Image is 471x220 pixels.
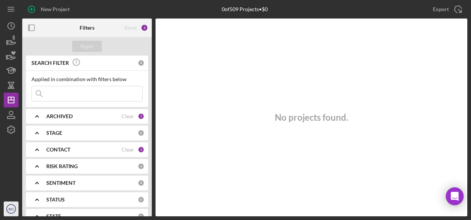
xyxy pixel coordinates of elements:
div: 0 of 509 Projects • $0 [222,6,268,12]
b: STATUS [46,197,65,203]
button: Export [425,2,467,17]
b: SENTIMENT [46,180,76,186]
div: 0 [138,180,144,186]
div: 1 [138,113,144,120]
text: BO [9,207,14,211]
div: Applied in combination with filters below [31,76,143,82]
div: Open Intercom Messenger [446,187,464,205]
div: Export [433,2,449,17]
b: Filters [80,25,94,31]
b: STATE [46,213,61,219]
b: ARCHIVED [46,113,73,119]
div: Clear [121,147,134,153]
div: 2 [141,24,148,31]
div: 0 [138,163,144,170]
div: New Project [41,2,70,17]
button: BO [4,201,19,216]
div: 0 [138,213,144,220]
button: Apply [72,41,102,52]
b: STAGE [46,130,62,136]
button: New Project [22,2,77,17]
div: 0 [138,60,144,66]
div: 1 [138,146,144,153]
div: Reset [124,25,137,31]
div: Apply [80,41,94,52]
div: 0 [138,196,144,203]
b: CONTACT [46,147,70,153]
div: 0 [138,130,144,136]
b: SEARCH FILTER [31,60,69,66]
div: Clear [121,113,134,119]
h3: No projects found. [275,112,348,123]
b: RISK RATING [46,163,78,169]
